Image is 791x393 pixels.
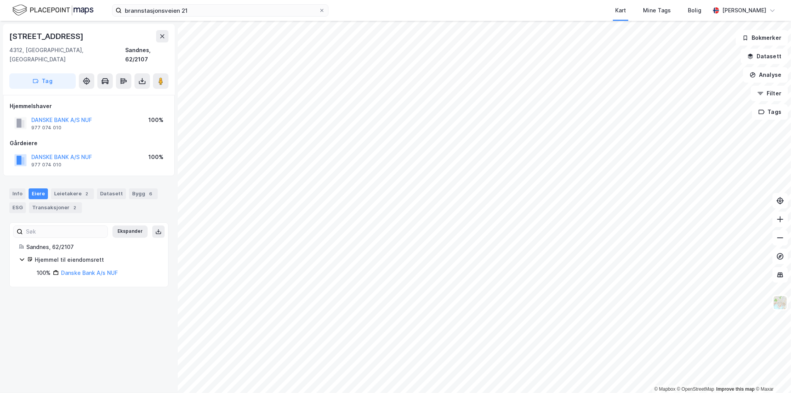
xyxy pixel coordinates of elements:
div: Bolig [688,6,701,15]
div: 100% [148,152,163,162]
img: logo.f888ab2527a4732fd821a326f86c7f29.svg [12,3,94,17]
button: Tags [752,104,788,120]
div: ESG [9,202,26,213]
div: Hjemmelshaver [10,102,168,111]
iframe: Chat Widget [752,356,791,393]
div: 100% [37,268,51,278]
div: [PERSON_NAME] [722,6,766,15]
button: Ekspander [112,225,148,238]
img: Z [773,295,788,310]
div: Datasett [97,188,126,199]
div: 6 [147,190,155,198]
a: Mapbox [654,386,675,392]
button: Bokmerker [736,30,788,46]
div: Mine Tags [643,6,671,15]
div: 977 074 010 [31,162,61,168]
div: [STREET_ADDRESS] [9,30,85,42]
a: Danske Bank A/s NUF [61,269,118,276]
div: Bygg [129,188,158,199]
div: 4312, [GEOGRAPHIC_DATA], [GEOGRAPHIC_DATA] [9,46,125,64]
input: Søk [23,226,107,237]
div: Leietakere [51,188,94,199]
div: Eiere [29,188,48,199]
div: 100% [148,115,163,125]
div: 2 [83,190,91,198]
button: Filter [751,86,788,101]
div: Sandnes, 62/2107 [26,242,159,252]
div: Hjemmel til eiendomsrett [35,255,159,264]
button: Datasett [741,49,788,64]
div: 2 [71,204,79,212]
a: OpenStreetMap [677,386,714,392]
a: Improve this map [716,386,755,392]
div: Sandnes, 62/2107 [125,46,168,64]
input: Søk på adresse, matrikkel, gårdeiere, leietakere eller personer [122,5,319,16]
button: Tag [9,73,76,89]
button: Analyse [743,67,788,83]
div: Transaksjoner [29,202,82,213]
div: Gårdeiere [10,139,168,148]
div: 977 074 010 [31,125,61,131]
div: Info [9,188,26,199]
div: Kart [615,6,626,15]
